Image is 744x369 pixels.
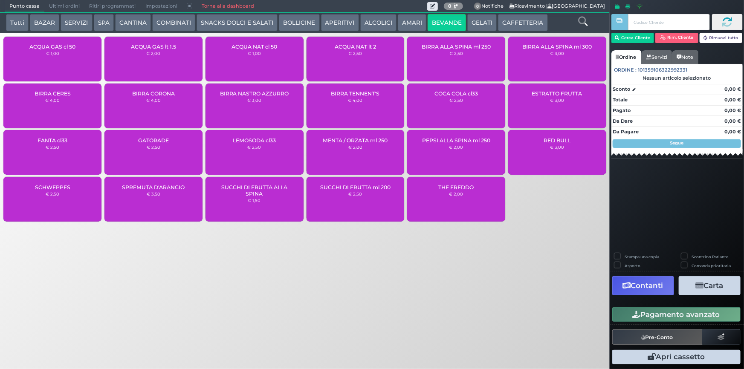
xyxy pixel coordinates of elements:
[655,33,698,43] button: Rim. Cliente
[692,263,731,268] label: Comanda prioritaria
[45,98,60,103] small: € 4,00
[61,14,92,31] button: SERVIZI
[611,33,654,43] button: Cerca Cliente
[550,51,564,56] small: € 3,00
[612,307,741,322] button: Pagamento avanzato
[613,97,628,103] strong: Totale
[248,51,261,56] small: € 1,00
[321,14,359,31] button: APERITIVI
[449,191,463,196] small: € 2,00
[422,137,490,144] span: PEPSI ALLA SPINA ml 250
[147,144,160,150] small: € 2,50
[279,14,319,31] button: BOLLICINE
[428,14,466,31] button: BEVANDE
[248,198,261,203] small: € 1,50
[613,107,631,113] strong: Pagato
[628,14,709,30] input: Codice Cliente
[449,51,463,56] small: € 2,50
[38,137,67,144] span: FANTA cl33
[44,0,84,12] span: Ultimi ordini
[197,14,278,31] button: SNACKS DOLCI E SALATI
[612,276,674,295] button: Contanti
[692,254,729,259] label: Scontrino Parlante
[700,33,743,43] button: Rimuovi tutto
[434,90,478,97] span: COCA COLA cl33
[152,14,195,31] button: COMBINATI
[448,3,452,9] b: 0
[30,14,59,31] button: BAZAR
[724,118,741,124] strong: 0,00 €
[638,66,688,74] span: 101359106322992331
[544,137,570,144] span: RED BULL
[46,51,59,56] small: € 1,00
[612,329,703,345] button: Pre-Conto
[724,129,741,135] strong: 0,00 €
[474,3,482,10] span: 0
[449,144,463,150] small: € 2,00
[94,14,114,31] button: SPA
[348,51,362,56] small: € 2,50
[335,43,376,50] span: ACQUA NAT lt 2
[331,90,379,97] span: BIRRA TENNENT'S
[213,184,296,197] span: SUCCHI DI FRUTTA ALLA SPINA
[724,97,741,103] strong: 0,00 €
[146,98,161,103] small: € 4,00
[679,276,741,295] button: Carta
[29,43,75,50] span: ACQUA GAS cl 50
[132,90,175,97] span: BIRRA CORONA
[522,43,592,50] span: BIRRA ALLA SPINA ml 300
[498,14,547,31] button: CAFFETTERIA
[248,144,261,150] small: € 2,50
[35,90,71,97] span: BIRRA CERES
[360,14,397,31] button: ALCOLICI
[422,43,491,50] span: BIRRA ALLA SPINA ml 250
[672,50,698,64] a: Note
[348,191,362,196] small: € 2,50
[141,0,182,12] span: Impostazioni
[46,144,59,150] small: € 2,50
[35,184,70,190] span: SCHWEPPES
[613,129,639,135] strong: Da Pagare
[220,90,289,97] span: BIRRA NASTRO AZZURRO
[122,184,185,190] span: SPREMUTA D'ARANCIO
[247,98,261,103] small: € 3,00
[613,86,630,93] strong: Sconto
[724,86,741,92] strong: 0,00 €
[146,51,160,56] small: € 2,00
[147,191,160,196] small: € 3,50
[320,184,391,190] span: SUCCHI DI FRUTTA ml 200
[449,98,463,103] small: € 2,50
[614,66,637,74] span: Ordine :
[138,137,169,144] span: GATORADE
[439,184,474,190] span: THE FREDDO
[625,254,659,259] label: Stampa una copia
[232,43,277,50] span: ACQUA NAT cl 50
[323,137,388,144] span: MENTA / ORZATA ml 250
[612,350,741,364] button: Apri cassetto
[613,118,633,124] strong: Da Dare
[115,14,151,31] button: CANTINA
[348,98,362,103] small: € 4,00
[611,75,743,81] div: Nessun articolo selezionato
[625,263,640,268] label: Asporto
[6,14,29,31] button: Tutti
[84,0,140,12] span: Ritiri programmati
[348,144,362,150] small: € 2,00
[724,107,741,113] strong: 0,00 €
[611,50,641,64] a: Ordine
[197,0,259,12] a: Torna alla dashboard
[398,14,426,31] button: AMARI
[131,43,176,50] span: ACQUA GAS lt 1.5
[550,144,564,150] small: € 3,00
[46,191,59,196] small: € 2,50
[532,90,582,97] span: ESTRATTO FRUTTA
[5,0,44,12] span: Punto cassa
[670,140,684,146] strong: Segue
[641,50,672,64] a: Servizi
[550,98,564,103] small: € 3,00
[233,137,276,144] span: LEMOSODA cl33
[467,14,497,31] button: GELATI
